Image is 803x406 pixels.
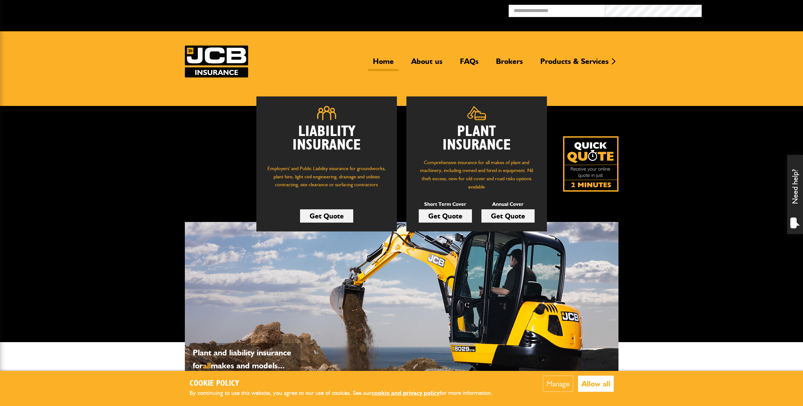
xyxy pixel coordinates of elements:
p: Annual Cover [481,200,535,208]
h2: Liability Insurance [266,125,387,158]
p: Plant and liability insurance for makes and models... [193,346,297,372]
a: Get Quote [300,209,353,223]
a: About us [406,57,447,71]
a: Get your insurance quote isn just 2-minutes [563,136,618,192]
a: Get Quote [419,209,472,223]
p: Employers' and Public Liability insurance for groundworks, plant hire, light civil engineering, d... [266,164,387,195]
a: Brokers [491,57,528,71]
a: JCB Insurance Services [185,46,248,77]
p: Short Term Cover [419,200,472,208]
span: all [203,360,211,371]
h2: Cookie Policy [190,379,503,389]
div: Need help? [787,155,803,234]
a: Get Quote [481,209,535,223]
p: By continuing to use this website, you agree to our use of cookies. See our for more information. [190,388,503,398]
a: cookie and privacy policy [372,389,440,397]
img: Quick Quote [563,136,618,192]
button: Allow all [578,376,614,392]
a: FAQs [455,57,483,71]
img: JCB Insurance Services logo [185,46,248,77]
button: Manage [543,376,573,392]
p: Comprehensive insurance for all makes of plant and machinery, including owned and hired in equipm... [416,158,537,191]
h2: Plant Insurance [416,125,537,152]
button: Broker Login [702,5,798,15]
a: Home [368,57,398,71]
a: Products & Services [536,57,613,71]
